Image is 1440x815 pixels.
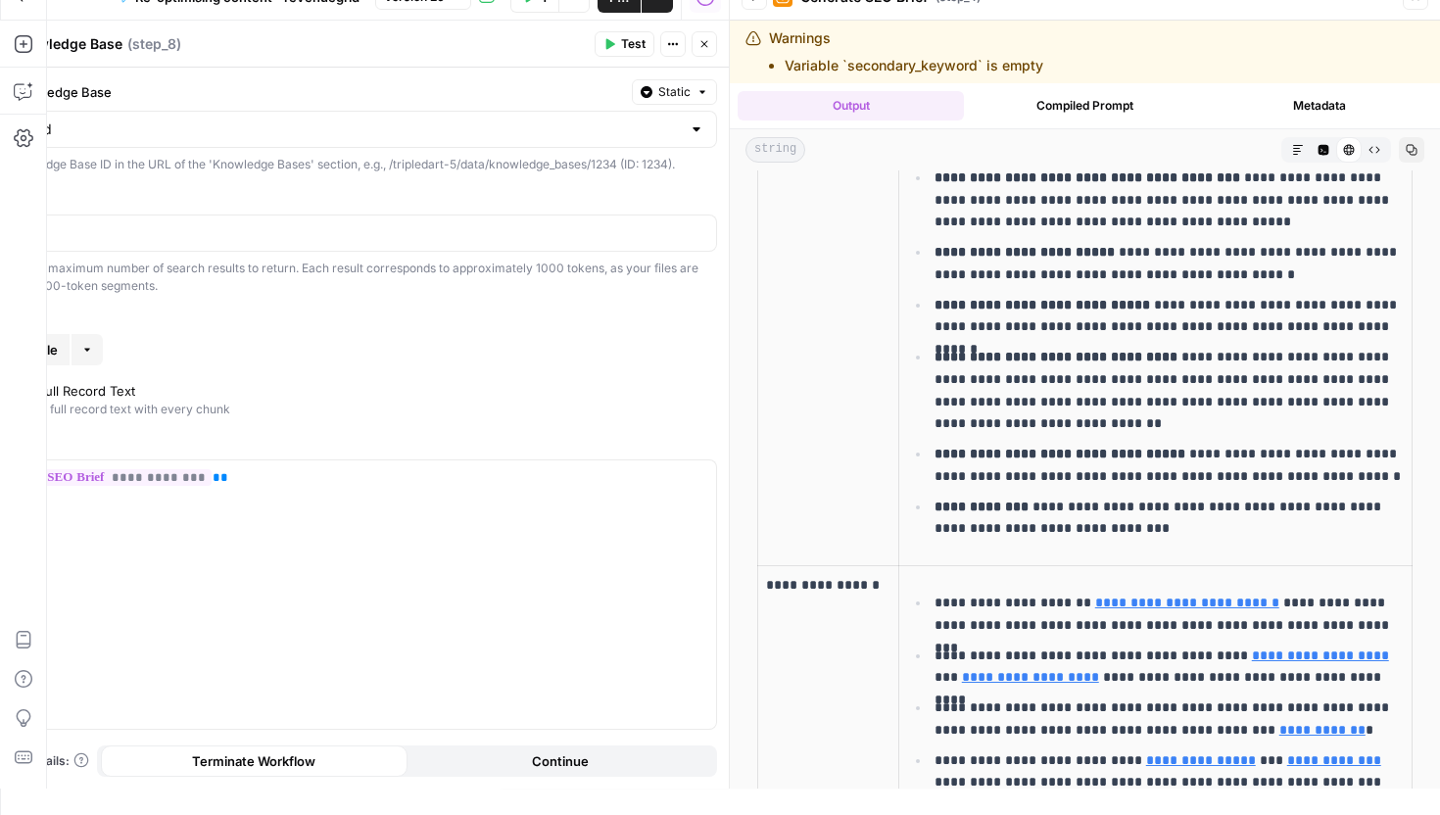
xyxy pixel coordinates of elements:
span: Static [658,83,691,101]
button: Output [738,91,964,120]
span: Test [621,35,646,53]
button: Continue [408,745,714,777]
button: Metadata [1206,91,1432,120]
span: string [745,137,805,163]
span: ( step_8 ) [127,34,181,54]
button: Compiled Prompt [972,91,1198,120]
div: Warnings [769,28,1043,75]
span: Continue [532,751,589,771]
li: Variable `secondary_keyword` is empty [785,56,1043,75]
button: Test [595,31,654,57]
span: Terminate Workflow [192,751,315,771]
button: Static [632,79,717,105]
